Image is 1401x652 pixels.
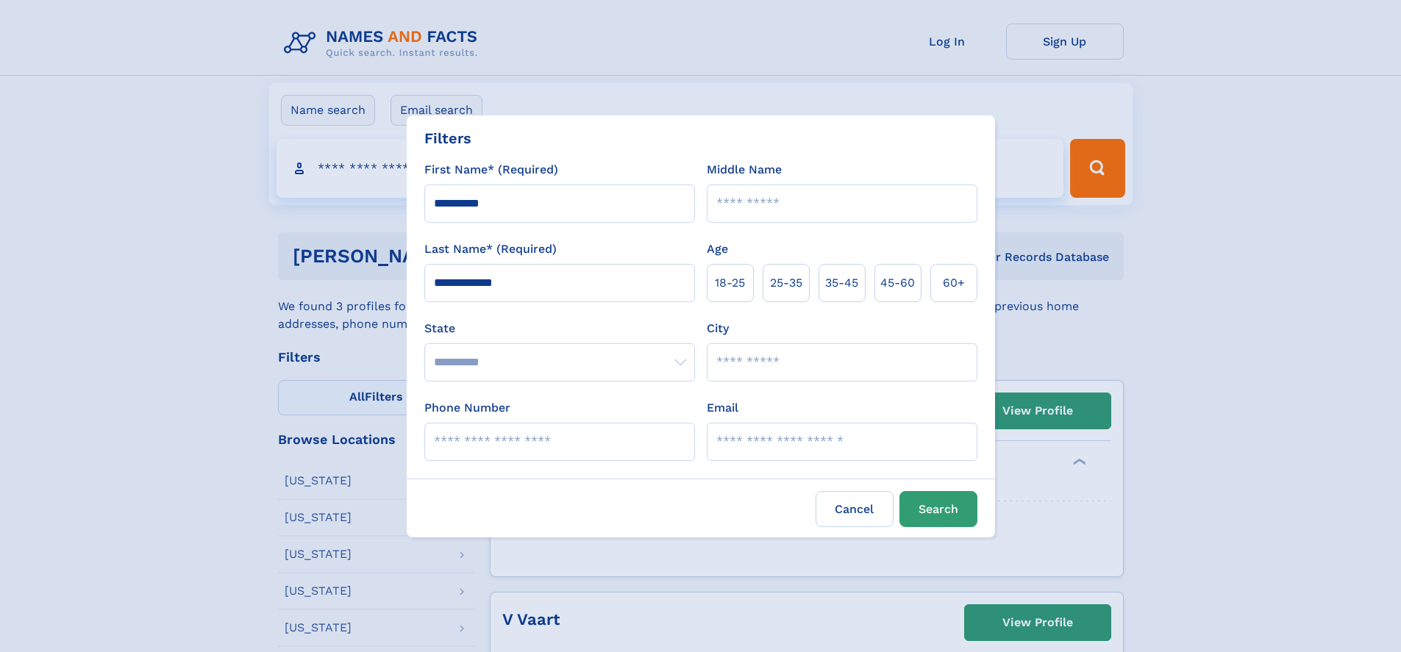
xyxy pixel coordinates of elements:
[707,320,729,337] label: City
[424,127,471,149] div: Filters
[816,491,894,527] label: Cancel
[424,240,557,258] label: Last Name* (Required)
[715,274,745,292] span: 18‑25
[943,274,965,292] span: 60+
[899,491,977,527] button: Search
[424,161,558,179] label: First Name* (Required)
[424,320,695,337] label: State
[424,399,510,417] label: Phone Number
[825,274,858,292] span: 35‑45
[770,274,802,292] span: 25‑35
[707,161,782,179] label: Middle Name
[707,399,738,417] label: Email
[707,240,728,258] label: Age
[880,274,915,292] span: 45‑60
